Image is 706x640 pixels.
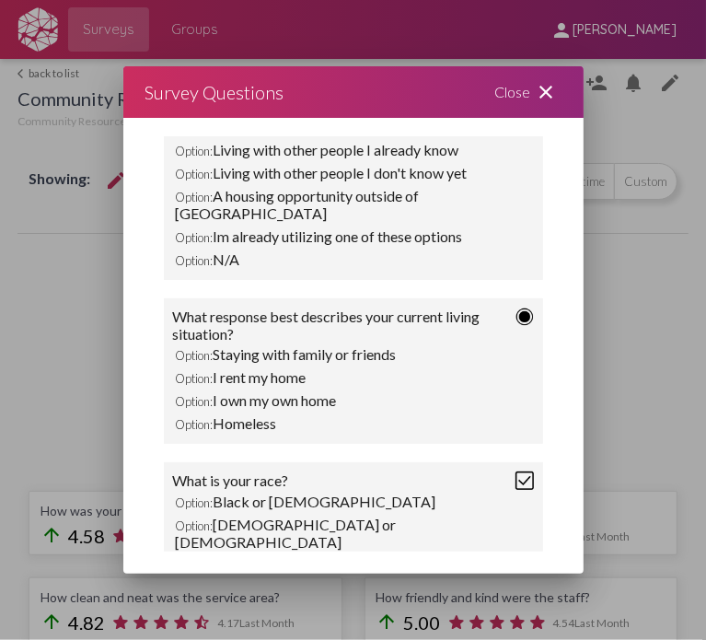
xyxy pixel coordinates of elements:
[176,518,214,533] span: Option:
[173,184,534,225] div: A housing opportunity outside of [GEOGRAPHIC_DATA]
[173,308,515,343] div: What response best describes your current living situation?
[173,138,534,161] div: Living with other people I already know
[173,389,534,412] div: I own my own home
[173,161,534,184] div: Living with other people I don't know yet
[173,366,534,389] div: I rent my home
[176,253,214,268] span: Option:
[515,308,534,326] img: 8A5FK1A5i8RxgAAAAASUVORK5CYII=
[173,513,534,553] div: [DEMOGRAPHIC_DATA] or [DEMOGRAPHIC_DATA]
[176,417,214,432] span: Option:
[176,495,214,510] span: Option:
[176,167,214,181] span: Option:
[515,471,534,490] img: pC1kP4HZasPGds1zV4AAAAASUVORK5CYII=
[173,471,289,490] div: What is your race?
[176,190,214,204] span: Option:
[173,343,534,366] div: Staying with family or friends
[173,225,534,248] div: Im already utilizing one of these options
[176,144,214,158] span: Option:
[176,348,214,363] span: Option:
[173,412,534,435] div: Homeless
[176,394,214,409] span: Option:
[176,371,214,386] span: Option:
[536,81,558,103] mat-icon: close
[176,230,214,245] span: Option:
[473,66,584,118] div: Close
[173,248,534,271] div: N/A
[173,490,534,513] div: Black or [DEMOGRAPHIC_DATA]
[145,77,284,107] div: Survey Questions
